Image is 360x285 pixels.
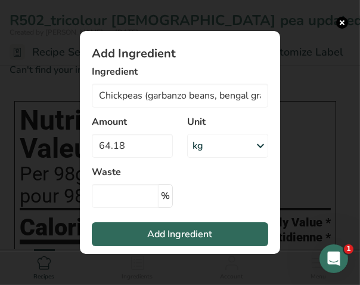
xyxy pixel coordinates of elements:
input: Add Ingredient [92,84,268,108]
label: Amount [92,115,173,129]
label: Ingredient [92,65,268,79]
iframe: Intercom live chat [319,244,348,273]
span: 1 [344,244,353,254]
label: Waste [92,165,173,179]
h1: Add Ingredient [92,48,268,60]
span: Add Ingredient [148,227,213,241]
label: Unit [187,115,268,129]
button: Add Ingredient [92,222,268,246]
div: kg [193,139,203,153]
